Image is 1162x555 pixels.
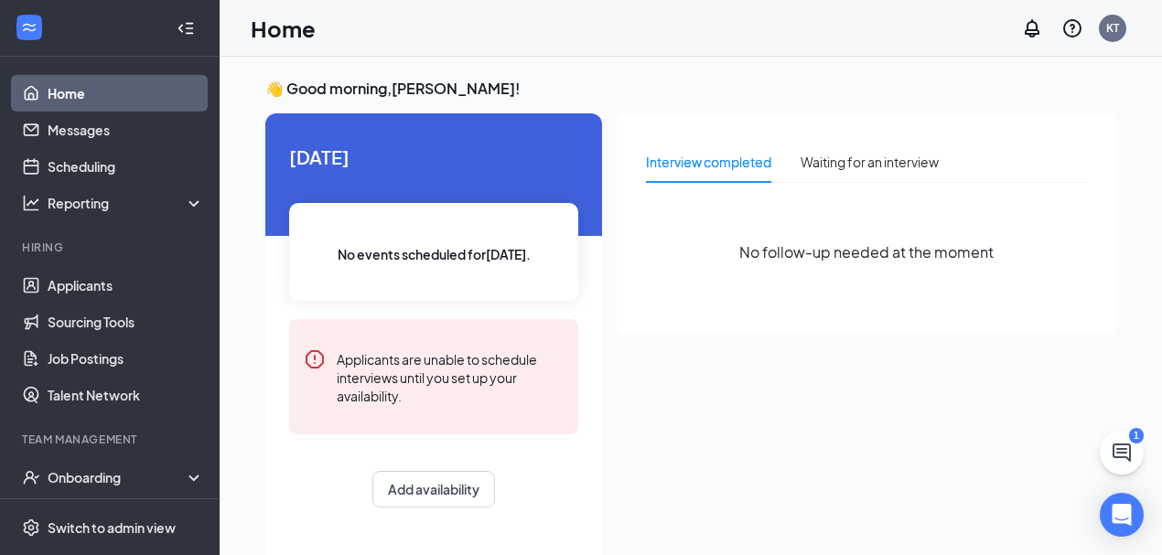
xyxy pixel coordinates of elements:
[48,267,204,304] a: Applicants
[646,152,771,172] div: Interview completed
[177,19,195,37] svg: Collapse
[22,240,200,255] div: Hiring
[304,348,326,370] svg: Error
[20,18,38,37] svg: WorkstreamLogo
[22,518,40,537] svg: Settings
[372,471,495,507] button: Add availability
[739,240,994,263] span: No follow-up needed at the moment
[289,143,578,171] span: [DATE]
[1129,428,1144,443] div: 1
[1111,442,1133,464] svg: ChatActive
[48,112,204,148] a: Messages
[48,194,205,212] div: Reporting
[1021,17,1043,39] svg: Notifications
[1106,20,1119,36] div: KT
[337,348,564,405] div: Applicants are unable to schedule interviews until you set up your availability.
[48,468,188,486] div: Onboarding
[1061,17,1083,39] svg: QuestionInfo
[48,377,204,413] a: Talent Network
[48,496,204,532] a: Team
[1100,493,1144,537] div: Open Intercom Messenger
[1100,431,1144,475] button: ChatActive
[801,152,939,172] div: Waiting for an interview
[48,304,204,340] a: Sourcing Tools
[22,194,40,212] svg: Analysis
[22,468,40,486] svg: UserCheck
[265,79,1116,99] h3: 👋 Good morning, [PERSON_NAME] !
[48,148,204,185] a: Scheduling
[338,244,531,264] span: No events scheduled for [DATE] .
[22,432,200,447] div: Team Management
[251,13,316,44] h1: Home
[48,340,204,377] a: Job Postings
[48,75,204,112] a: Home
[48,518,176,537] div: Switch to admin view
